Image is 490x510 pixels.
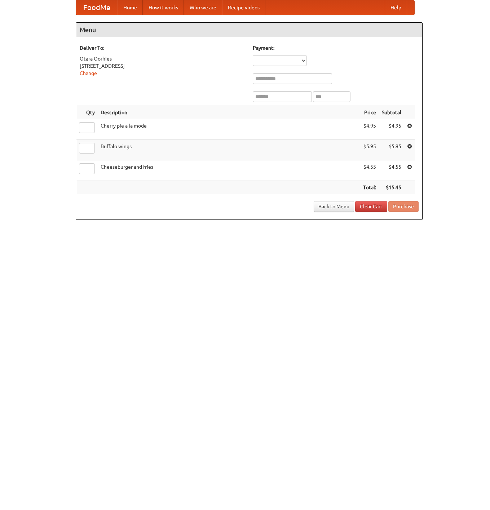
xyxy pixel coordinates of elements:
[360,160,379,181] td: $4.55
[98,140,360,160] td: Buffalo wings
[314,201,354,212] a: Back to Menu
[379,181,404,194] th: $15.45
[379,119,404,140] td: $4.95
[388,201,419,212] button: Purchase
[355,201,387,212] a: Clear Cart
[184,0,222,15] a: Who we are
[360,140,379,160] td: $5.95
[379,160,404,181] td: $4.55
[360,106,379,119] th: Price
[80,70,97,76] a: Change
[98,160,360,181] td: Cheeseburger and fries
[379,106,404,119] th: Subtotal
[80,44,246,52] h5: Deliver To:
[385,0,407,15] a: Help
[98,119,360,140] td: Cherry pie a la mode
[80,62,246,70] div: [STREET_ADDRESS]
[118,0,143,15] a: Home
[76,23,422,37] h4: Menu
[253,44,419,52] h5: Payment:
[76,106,98,119] th: Qty
[222,0,265,15] a: Recipe videos
[76,0,118,15] a: FoodMe
[379,140,404,160] td: $5.95
[143,0,184,15] a: How it works
[360,119,379,140] td: $4.95
[98,106,360,119] th: Description
[80,55,246,62] div: Otara Oorhies
[360,181,379,194] th: Total:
